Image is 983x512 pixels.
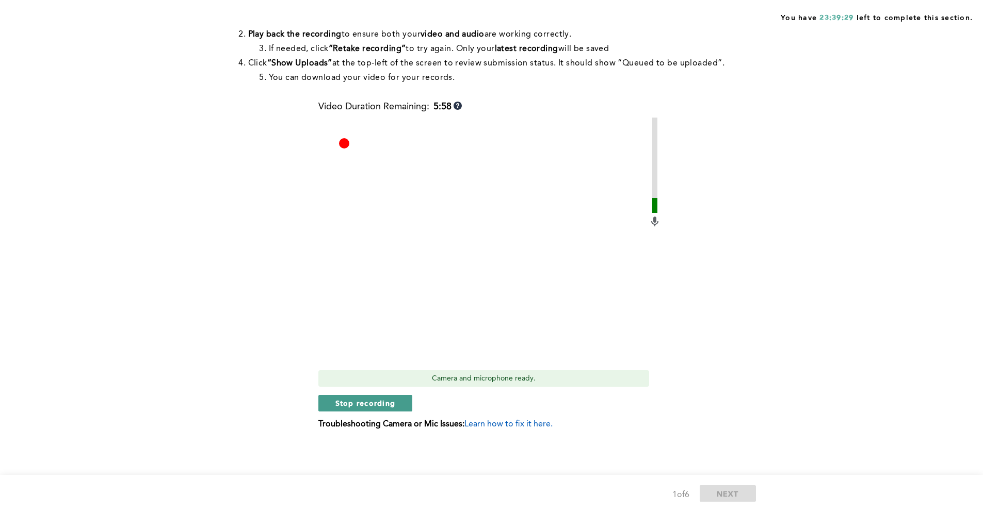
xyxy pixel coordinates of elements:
li: to ensure both your are working correctly. [248,27,752,42]
li: If needed, click to try again. Only your will be saved [269,42,752,56]
span: 23:39:29 [819,14,853,22]
strong: video and audio [421,30,485,39]
div: 1 of 6 [672,488,689,502]
strong: latest recording [495,45,558,53]
span: Learn how to fix it here. [464,420,553,428]
span: Stop recording [335,398,396,408]
strong: “Show Uploads” [267,59,332,68]
div: Video Duration Remaining: [318,102,462,112]
b: 5:58 [433,102,452,112]
div: Camera and microphone ready. [318,370,649,387]
button: NEXT [700,485,756,502]
button: Stop recording [318,395,413,411]
span: NEXT [717,489,739,499]
strong: Play back the recording [248,30,342,39]
b: Troubleshooting Camera or Mic Issues: [318,420,464,428]
span: You have left to complete this section. [781,10,973,23]
strong: “Retake recording” [329,45,406,53]
li: You can download your video for your records. [269,71,752,85]
li: Click at the top-left of the screen to review submission status. It should show “Queued to be upl... [248,56,752,71]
